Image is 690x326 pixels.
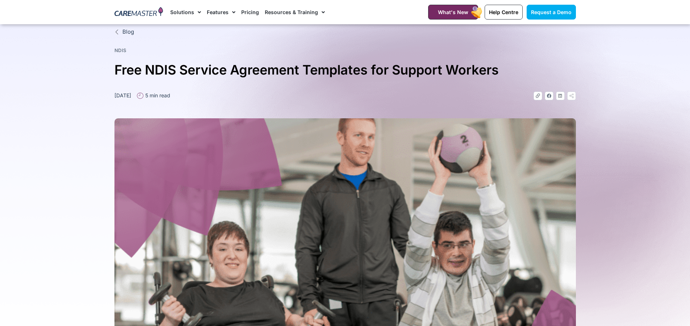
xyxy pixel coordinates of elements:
span: 5 min read [143,92,170,99]
a: Request a Demo [527,5,576,20]
span: Blog [121,28,134,36]
span: Request a Demo [531,9,572,15]
time: [DATE] [114,92,131,98]
a: Help Centre [485,5,523,20]
h1: Free NDIS Service Agreement Templates for Support Workers [114,59,576,81]
a: NDIS [114,47,126,53]
span: What's New [438,9,468,15]
span: Help Centre [489,9,518,15]
img: CareMaster Logo [114,7,163,18]
a: What's New [428,5,478,20]
a: Blog [114,28,576,36]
